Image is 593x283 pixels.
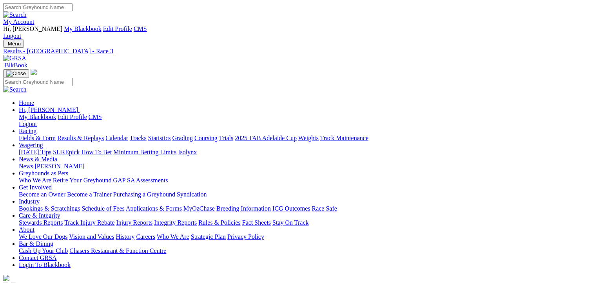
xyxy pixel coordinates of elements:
a: 2025 TAB Adelaide Cup [235,135,297,141]
a: Edit Profile [58,114,87,120]
div: Get Involved [19,191,590,198]
div: Greyhounds as Pets [19,177,590,184]
a: Weights [298,135,319,141]
span: Menu [8,41,21,47]
a: Grading [172,135,193,141]
a: Become an Owner [19,191,65,198]
a: Breeding Information [216,205,271,212]
a: [PERSON_NAME] [34,163,84,169]
a: Track Injury Rebate [64,219,114,226]
a: Calendar [105,135,128,141]
a: Trials [219,135,233,141]
a: Coursing [194,135,218,141]
a: My Account [3,18,34,25]
a: Stay On Track [272,219,308,226]
div: Racing [19,135,590,142]
a: Home [19,99,34,106]
a: Bar & Dining [19,240,53,247]
a: Hi, [PERSON_NAME] [19,106,80,113]
span: Hi, [PERSON_NAME] [3,25,62,32]
a: CMS [89,114,102,120]
a: How To Bet [82,149,112,155]
a: Fact Sheets [242,219,271,226]
a: Schedule of Fees [82,205,124,212]
a: ICG Outcomes [272,205,310,212]
div: Industry [19,205,590,212]
span: BlkBook [5,62,27,68]
a: Cash Up Your Club [19,247,68,254]
a: About [19,226,34,233]
a: Results & Replays [57,135,104,141]
a: MyOzChase [183,205,215,212]
div: Wagering [19,149,590,156]
a: Become a Trainer [67,191,112,198]
img: Close [6,70,26,77]
img: Search [3,11,27,18]
button: Toggle navigation [3,40,24,48]
a: Statistics [148,135,171,141]
a: Who We Are [19,177,51,184]
a: Industry [19,198,40,205]
input: Search [3,78,73,86]
a: Bookings & Scratchings [19,205,80,212]
a: Syndication [177,191,207,198]
div: Bar & Dining [19,247,590,254]
div: My Account [3,25,590,40]
a: Strategic Plan [191,233,226,240]
a: Edit Profile [103,25,132,32]
a: Greyhounds as Pets [19,170,68,177]
a: GAP SA Assessments [113,177,168,184]
a: Purchasing a Greyhound [113,191,175,198]
a: Who We Are [157,233,189,240]
a: News & Media [19,156,57,162]
a: Stewards Reports [19,219,63,226]
input: Search [3,3,73,11]
a: Wagering [19,142,43,148]
a: Applications & Forms [126,205,182,212]
a: SUREpick [53,149,80,155]
a: Logout [19,121,37,127]
span: Hi, [PERSON_NAME] [19,106,78,113]
img: logo-grsa-white.png [31,69,37,75]
a: My Blackbook [19,114,56,120]
a: Vision and Values [69,233,114,240]
a: Race Safe [312,205,337,212]
a: Results - [GEOGRAPHIC_DATA] - Race 3 [3,48,590,55]
a: We Love Our Dogs [19,233,67,240]
a: Careers [136,233,155,240]
div: Hi, [PERSON_NAME] [19,114,590,128]
a: Privacy Policy [227,233,264,240]
a: Tracks [130,135,147,141]
a: CMS [134,25,147,32]
a: Logout [3,32,21,39]
a: News [19,163,33,169]
div: Care & Integrity [19,219,590,226]
button: Toggle navigation [3,69,29,78]
a: Login To Blackbook [19,261,71,268]
a: BlkBook [3,62,27,68]
div: About [19,233,590,240]
a: Integrity Reports [154,219,197,226]
img: logo-grsa-white.png [3,275,9,281]
a: Track Maintenance [320,135,368,141]
a: Rules & Policies [198,219,241,226]
div: News & Media [19,163,590,170]
a: History [116,233,134,240]
a: My Blackbook [64,25,102,32]
img: Search [3,86,27,93]
a: Chasers Restaurant & Function Centre [69,247,166,254]
a: Minimum Betting Limits [113,149,176,155]
a: Get Involved [19,184,52,191]
a: Retire Your Greyhound [53,177,112,184]
img: GRSA [3,55,26,62]
a: Racing [19,128,36,134]
a: Care & Integrity [19,212,60,219]
a: Isolynx [178,149,197,155]
a: Injury Reports [116,219,152,226]
a: [DATE] Tips [19,149,51,155]
a: Fields & Form [19,135,56,141]
a: Contact GRSA [19,254,56,261]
